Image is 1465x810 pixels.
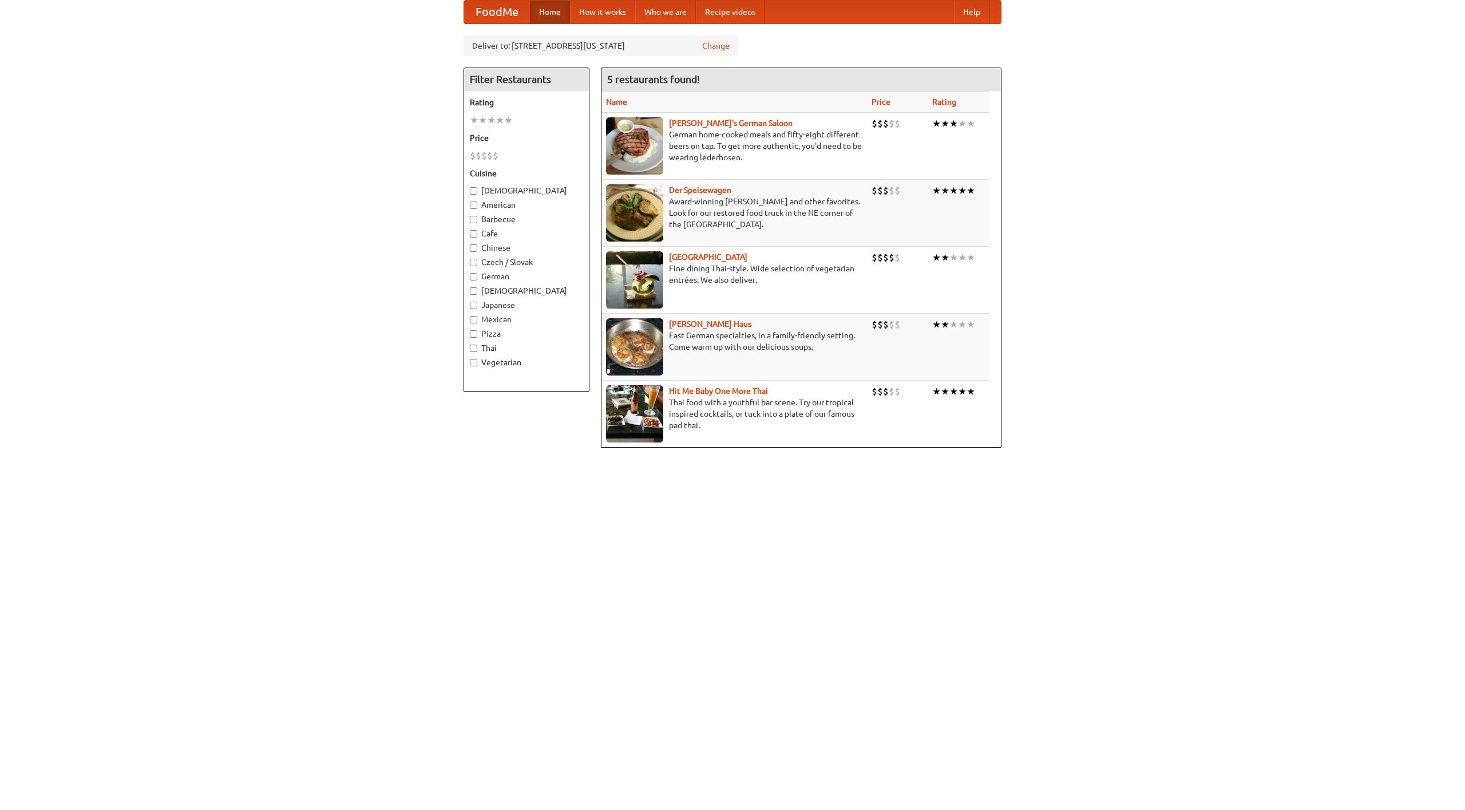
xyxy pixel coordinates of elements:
li: $ [872,117,877,130]
p: Fine dining Thai-style. Wide selection of vegetarian entrées. We also deliver. [606,263,862,286]
li: ★ [941,385,949,398]
li: ★ [958,117,967,130]
li: $ [476,149,481,162]
li: ★ [949,385,958,398]
input: [DEMOGRAPHIC_DATA] [470,287,477,295]
li: ★ [958,318,967,331]
label: [DEMOGRAPHIC_DATA] [470,185,583,196]
h5: Rating [470,97,583,108]
li: $ [877,184,883,197]
li: $ [470,149,476,162]
p: Award-winning [PERSON_NAME] and other favorites. Look for our restored food truck in the NE corne... [606,196,862,230]
li: ★ [941,184,949,197]
label: Pizza [470,328,583,339]
li: ★ [958,385,967,398]
li: ★ [967,117,975,130]
li: $ [883,117,889,130]
input: Pizza [470,330,477,338]
label: German [470,271,583,282]
li: ★ [941,251,949,264]
li: $ [877,117,883,130]
li: $ [889,117,894,130]
li: ★ [967,318,975,331]
div: Deliver to: [STREET_ADDRESS][US_STATE] [464,35,738,56]
li: $ [894,251,900,264]
img: babythai.jpg [606,385,663,442]
input: Vegetarian [470,359,477,366]
li: ★ [967,251,975,264]
li: ★ [487,114,496,127]
h5: Cuisine [470,168,583,179]
li: $ [883,385,889,398]
li: $ [493,149,498,162]
li: $ [883,318,889,331]
p: German home-cooked meals and fifty-eight different beers on tap. To get more authentic, you'd nee... [606,129,862,163]
img: satay.jpg [606,251,663,309]
li: ★ [478,114,487,127]
input: Czech / Slovak [470,259,477,266]
p: East German specialties, in a family-friendly setting. Come warm up with our delicious soups. [606,330,862,353]
li: ★ [949,184,958,197]
label: Japanese [470,299,583,311]
img: speisewagen.jpg [606,184,663,242]
li: $ [894,184,900,197]
li: ★ [932,385,941,398]
p: Thai food with a youthful bar scene. Try our tropical inspired cocktails, or tuck into a plate of... [606,397,862,431]
li: ★ [941,117,949,130]
b: [PERSON_NAME]'s German Saloon [669,118,793,128]
a: Who we are [635,1,696,23]
h4: Filter Restaurants [464,68,589,91]
li: $ [872,318,877,331]
li: $ [889,251,894,264]
input: Barbecue [470,216,477,223]
input: Chinese [470,244,477,252]
li: $ [889,318,894,331]
li: $ [877,385,883,398]
input: American [470,201,477,209]
input: Thai [470,345,477,352]
a: Help [954,1,989,23]
li: $ [481,149,487,162]
li: ★ [504,114,513,127]
li: ★ [496,114,504,127]
input: Mexican [470,316,477,323]
input: Cafe [470,230,477,238]
label: Mexican [470,314,583,325]
label: Barbecue [470,214,583,225]
a: [PERSON_NAME] Haus [669,319,751,329]
a: How it works [570,1,635,23]
img: esthers.jpg [606,117,663,175]
label: Czech / Slovak [470,256,583,268]
ng-pluralize: 5 restaurants found! [607,74,700,85]
input: German [470,273,477,280]
a: Rating [932,97,956,106]
a: FoodMe [464,1,530,23]
a: Der Speisewagen [669,185,731,195]
li: ★ [470,114,478,127]
li: ★ [932,184,941,197]
li: ★ [949,318,958,331]
li: ★ [949,251,958,264]
a: Recipe videos [696,1,765,23]
li: $ [883,251,889,264]
li: $ [894,385,900,398]
li: $ [872,385,877,398]
label: [DEMOGRAPHIC_DATA] [470,285,583,297]
li: ★ [958,184,967,197]
li: $ [877,318,883,331]
label: Cafe [470,228,583,239]
li: $ [872,184,877,197]
a: [GEOGRAPHIC_DATA] [669,252,747,262]
li: ★ [958,251,967,264]
h5: Price [470,132,583,144]
li: $ [487,149,493,162]
b: Hit Me Baby One More Thai [669,386,768,396]
a: Change [702,40,730,52]
input: [DEMOGRAPHIC_DATA] [470,187,477,195]
li: $ [889,184,894,197]
label: Thai [470,342,583,354]
li: $ [872,251,877,264]
li: $ [894,318,900,331]
input: Japanese [470,302,477,309]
